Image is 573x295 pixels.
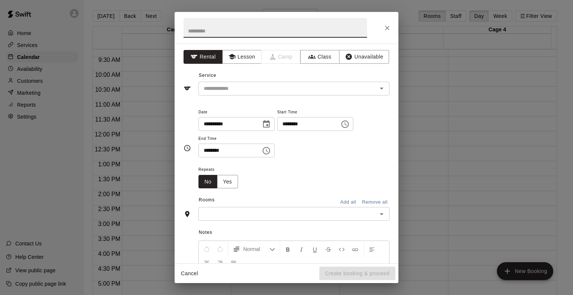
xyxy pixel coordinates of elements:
[184,85,191,92] svg: Service
[200,242,213,256] button: Undo
[335,242,348,256] button: Insert Code
[309,242,321,256] button: Format Underline
[262,50,301,64] span: Camps can only be created in the Services page
[214,256,226,269] button: Right Align
[381,21,394,35] button: Close
[259,143,274,158] button: Choose time, selected time is 2:30 PM
[300,50,339,64] button: Class
[338,117,353,132] button: Choose time, selected time is 2:00 PM
[214,242,226,256] button: Redo
[184,144,191,152] svg: Timing
[198,175,238,189] div: outlined button group
[198,175,217,189] button: No
[178,267,201,280] button: Cancel
[230,242,278,256] button: Formatting Options
[322,242,335,256] button: Format Strikethrough
[199,197,215,203] span: Rooms
[184,210,191,218] svg: Rooms
[198,107,275,117] span: Date
[259,117,274,132] button: Choose date, selected date is Sep 6, 2025
[198,134,275,144] span: End Time
[376,83,387,94] button: Open
[376,209,387,219] button: Open
[366,242,378,256] button: Left Align
[199,73,216,78] span: Service
[349,242,361,256] button: Insert Link
[277,107,353,117] span: Start Time
[198,165,244,175] span: Repeats
[200,256,213,269] button: Center Align
[360,197,389,208] button: Remove all
[199,227,389,239] span: Notes
[339,50,389,64] button: Unavailable
[227,256,240,269] button: Justify Align
[336,197,360,208] button: Add all
[282,242,294,256] button: Format Bold
[295,242,308,256] button: Format Italics
[222,50,262,64] button: Lesson
[184,50,223,64] button: Rental
[217,175,238,189] button: Yes
[243,245,269,253] span: Normal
